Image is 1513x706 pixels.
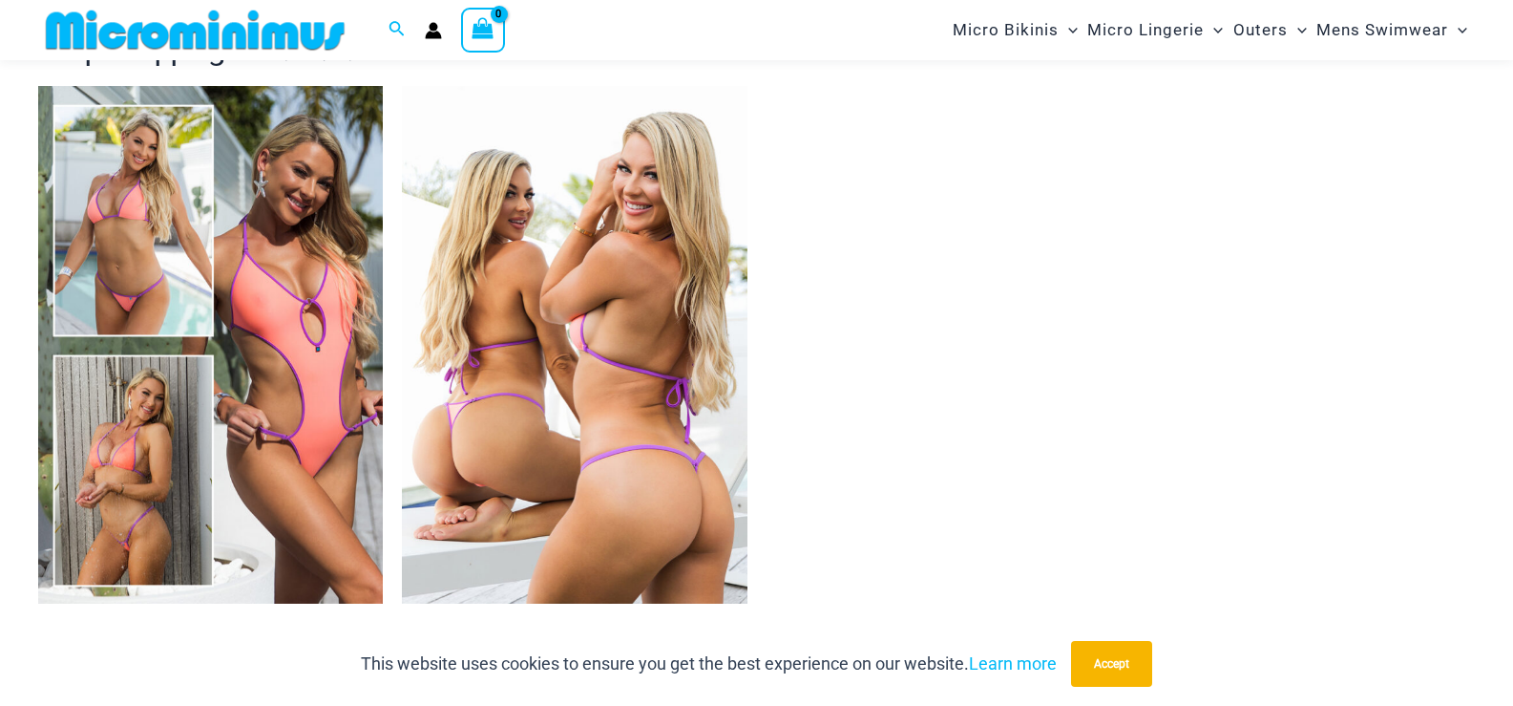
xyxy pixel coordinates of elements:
[361,650,1057,678] p: This website uses cookies to ensure you get the best experience on our website.
[1229,6,1312,54] a: OutersMenu ToggleMenu Toggle
[1087,6,1204,54] span: Micro Lingerie
[1316,6,1448,54] span: Mens Swimwear
[1082,6,1228,54] a: Micro LingerieMenu ToggleMenu Toggle
[1288,6,1307,54] span: Menu Toggle
[389,18,406,42] a: Search icon link
[38,86,383,604] img: Collection Pack (7)
[1059,6,1078,54] span: Menu Toggle
[402,86,746,604] a: Wild Card Neon Bliss Tri Top PackWild Card Neon Bliss Tri Top Pack BWild Card Neon Bliss Tri Top ...
[461,8,505,52] a: View Shopping Cart, empty
[945,3,1475,57] nav: Site Navigation
[38,9,352,52] img: MM SHOP LOGO FLAT
[425,22,442,39] a: Account icon link
[953,6,1059,54] span: Micro Bikinis
[1448,6,1467,54] span: Menu Toggle
[1204,6,1223,54] span: Menu Toggle
[402,86,746,604] img: Wild Card Neon Bliss Tri Top Pack B
[38,86,383,604] a: Collection Pack (7)Collection Pack B (1)Collection Pack B (1)
[1312,6,1472,54] a: Mens SwimwearMenu ToggleMenu Toggle
[969,653,1057,674] a: Learn more
[948,6,1082,54] a: Micro BikinisMenu ToggleMenu Toggle
[1233,6,1288,54] span: Outers
[1071,641,1152,687] button: Accept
